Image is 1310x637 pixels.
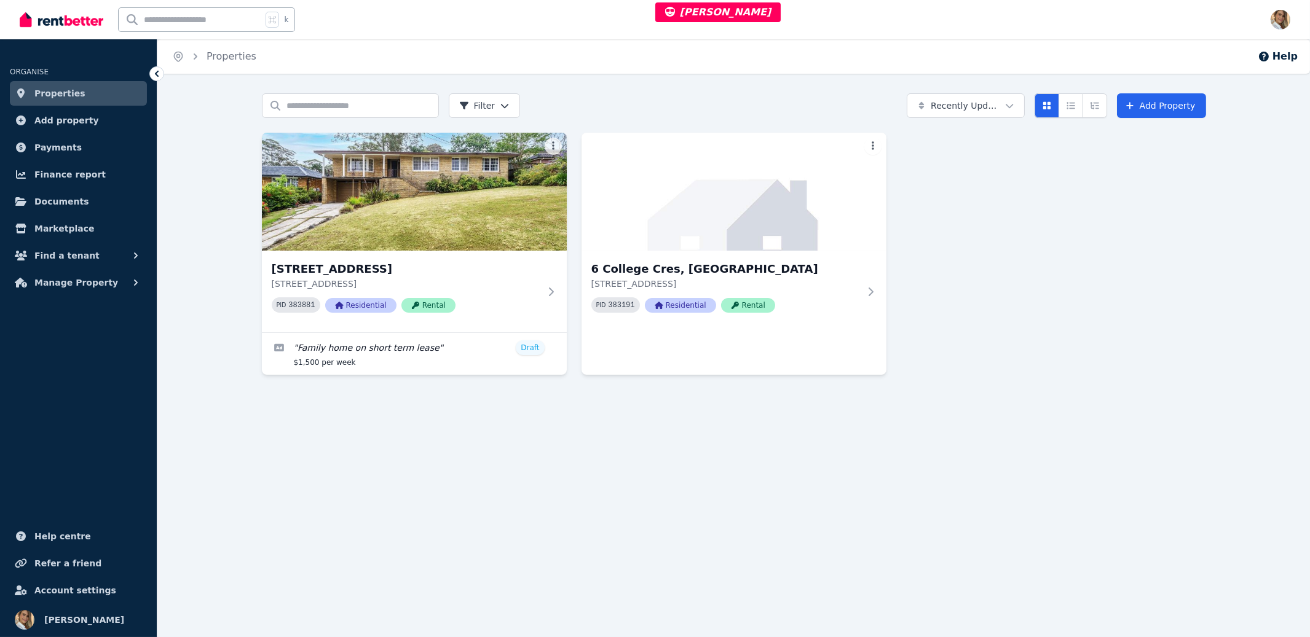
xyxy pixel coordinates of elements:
[10,135,147,160] a: Payments
[325,298,397,313] span: Residential
[10,524,147,549] a: Help centre
[1271,10,1290,29] img: Jodie Cartmer
[277,302,286,308] small: PID
[449,93,521,118] button: Filter
[44,612,124,627] span: [PERSON_NAME]
[545,138,562,155] button: More options
[10,162,147,187] a: Finance report
[10,68,49,76] span: ORGANISE
[157,39,271,74] nav: Breadcrumb
[288,301,315,310] code: 383881
[10,189,147,214] a: Documents
[34,556,101,571] span: Refer a friend
[645,298,716,313] span: Residential
[262,333,567,375] a: Edit listing: Family home on short term lease
[34,167,106,182] span: Finance report
[284,15,288,25] span: k
[907,93,1025,118] button: Recently Updated
[10,578,147,603] a: Account settings
[665,6,771,18] span: [PERSON_NAME]
[10,81,147,106] a: Properties
[34,113,99,128] span: Add property
[20,10,103,29] img: RentBetter
[207,50,256,62] a: Properties
[582,133,886,332] a: 6 College Cres, St. Ives6 College Cres, [GEOGRAPHIC_DATA][STREET_ADDRESS]PID 383191ResidentialRental
[34,275,118,290] span: Manage Property
[401,298,456,313] span: Rental
[34,86,85,101] span: Properties
[34,529,91,544] span: Help centre
[34,221,94,236] span: Marketplace
[1059,93,1083,118] button: Compact list view
[262,133,567,251] img: 3 Amesbury Ave, St. Ives
[1035,93,1059,118] button: Card view
[15,610,34,630] img: Jodie Cartmer
[34,583,116,598] span: Account settings
[1258,49,1298,64] button: Help
[721,298,775,313] span: Rental
[34,140,82,155] span: Payments
[608,301,634,310] code: 383191
[582,133,886,251] img: 6 College Cres, St. Ives
[596,302,606,308] small: PID
[10,243,147,268] button: Find a tenant
[591,260,859,278] h3: 6 College Cres, [GEOGRAPHIC_DATA]
[1083,93,1107,118] button: Expanded list view
[591,278,859,290] p: [STREET_ADDRESS]
[34,248,100,263] span: Find a tenant
[262,133,567,332] a: 3 Amesbury Ave, St. Ives[STREET_ADDRESS][STREET_ADDRESS]PID 383881ResidentialRental
[10,551,147,576] a: Refer a friend
[272,278,540,290] p: [STREET_ADDRESS]
[459,100,495,112] span: Filter
[10,216,147,241] a: Marketplace
[1117,93,1206,118] a: Add Property
[931,100,1000,112] span: Recently Updated
[864,138,882,155] button: More options
[34,194,89,209] span: Documents
[10,270,147,295] button: Manage Property
[10,108,147,133] a: Add property
[1035,93,1107,118] div: View options
[272,260,540,278] h3: [STREET_ADDRESS]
